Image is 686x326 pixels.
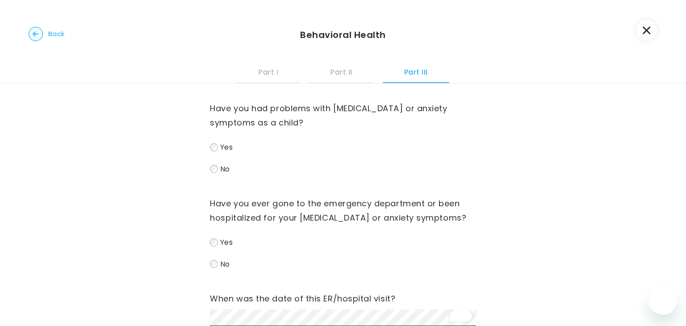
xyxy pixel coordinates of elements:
label: When was the date of this ER/hospital visit? [210,292,476,306]
input: Yes [210,143,218,151]
input: No [210,165,218,173]
button: Back [29,27,65,41]
input: Yes [210,238,218,247]
span: No [220,163,230,174]
input: No [210,260,218,268]
span: Back [48,28,65,40]
span: No [220,259,230,269]
button: Part I [237,59,300,83]
span: Yes [220,237,233,247]
textarea: To enrich screen reader interactions, please activate Accessibility in Grammarly extension settings [210,309,476,326]
label: Have you had problems with [MEDICAL_DATA] or anxiety symptoms as a child? [210,101,476,130]
button: Part II [309,59,373,83]
iframe: Button to launch messaging window [648,286,677,315]
h3: Behavioral Health [300,29,385,41]
span: Yes [220,142,233,152]
label: Have you ever gone to the emergency department or been hospitalized for your [MEDICAL_DATA] or an... [210,196,476,225]
button: Part III [383,59,449,83]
